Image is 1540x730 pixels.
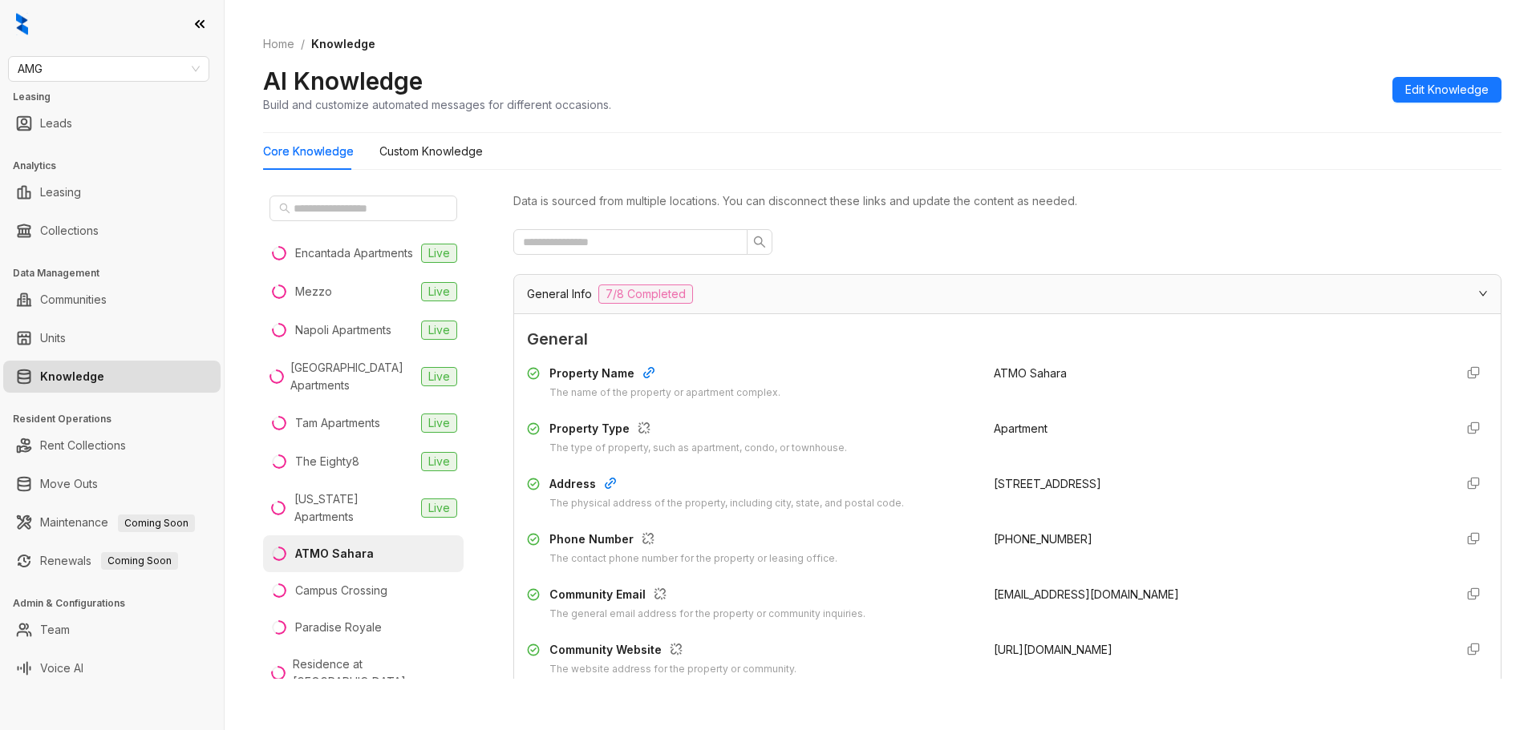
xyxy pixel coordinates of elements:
span: Knowledge [311,37,375,50]
div: Custom Knowledge [379,143,483,160]
a: RenewalsComing Soon [40,545,178,577]
li: Collections [3,215,221,247]
h3: Data Management [13,266,224,280]
span: [EMAIL_ADDRESS][DOMAIN_NAME] [994,587,1179,601]
span: Live [421,244,457,263]
div: Build and customize automated messages for different occasions. [263,96,611,113]
div: Community Email [549,586,865,607]
li: Leasing [3,176,221,208]
div: Property Type [549,420,847,441]
a: Move Outs [40,468,98,500]
span: Live [421,282,457,301]
span: search [279,203,290,214]
li: Rent Collections [3,430,221,462]
div: Address [549,475,904,496]
li: Voice AI [3,652,221,684]
a: Home [260,35,298,53]
div: The general email address for the property or community inquiries. [549,607,865,622]
span: [URL][DOMAIN_NAME] [994,643,1112,656]
div: Campus Crossing [295,582,387,599]
a: Rent Collections [40,430,126,462]
li: / [301,35,305,53]
div: The contact phone number for the property or leasing office. [549,551,837,567]
span: Apartment [994,421,1048,435]
div: Core Knowledge [263,143,354,160]
span: Coming Soon [118,514,195,532]
a: Voice AI [40,652,83,684]
button: Edit Knowledge [1392,77,1501,103]
a: Leads [40,107,72,139]
li: Knowledge [3,361,221,393]
div: Napoli Apartments [295,321,391,339]
div: [US_STATE] Apartments [294,490,415,526]
h2: AI Knowledge [263,66,423,96]
span: [PHONE_NUMBER] [994,532,1092,546]
a: Units [40,322,66,354]
a: Leasing [40,176,81,208]
h3: Analytics [13,159,224,173]
div: Property Name [549,365,780,385]
span: 7/8 Completed [598,284,693,304]
h3: Leasing [13,90,224,104]
div: Tam Apartments [295,414,380,432]
div: The website address for the property or community. [549,662,796,677]
li: Renewals [3,545,221,577]
span: Coming Soon [101,552,178,570]
a: Team [40,614,70,646]
span: General [527,327,1488,352]
li: Maintenance [3,506,221,538]
div: The physical address of the property, including city, state, and postal code. [549,496,904,511]
span: General Info [527,285,592,303]
span: AMG [18,57,200,81]
div: The name of the property or apartment complex. [549,385,780,401]
li: Move Outs [3,468,221,500]
h3: Admin & Configurations [13,596,224,611]
div: General Info7/8 Completed [514,275,1501,313]
span: search [753,236,766,248]
div: Data is sourced from multiple locations. You can disconnect these links and update the content as... [513,192,1501,210]
span: Live [421,498,457,518]
a: Collections [40,215,99,247]
div: ATMO Sahara [295,545,374,563]
img: logo [16,13,28,35]
span: Live [421,321,457,340]
li: Units [3,322,221,354]
li: Leads [3,107,221,139]
div: [STREET_ADDRESS] [994,475,1441,493]
div: Encantada Apartments [295,244,413,262]
a: Knowledge [40,361,104,393]
span: Live [421,367,457,386]
div: Paradise Royale [295,619,382,636]
div: Phone Number [549,530,837,551]
span: Live [421,452,457,471]
h3: Resident Operations [13,412,224,426]
li: Communities [3,284,221,316]
span: expanded [1478,288,1488,298]
div: Community Website [549,641,796,662]
div: The Eighty8 [295,453,359,470]
span: ATMO Sahara [994,366,1067,380]
div: [GEOGRAPHIC_DATA] Apartments [290,359,415,394]
li: Team [3,614,221,646]
span: Edit Knowledge [1405,81,1489,99]
span: Live [421,413,457,433]
div: Residence at [GEOGRAPHIC_DATA] [293,655,457,691]
div: Mezzo [295,283,332,300]
a: Communities [40,284,107,316]
div: The type of property, such as apartment, condo, or townhouse. [549,441,847,456]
